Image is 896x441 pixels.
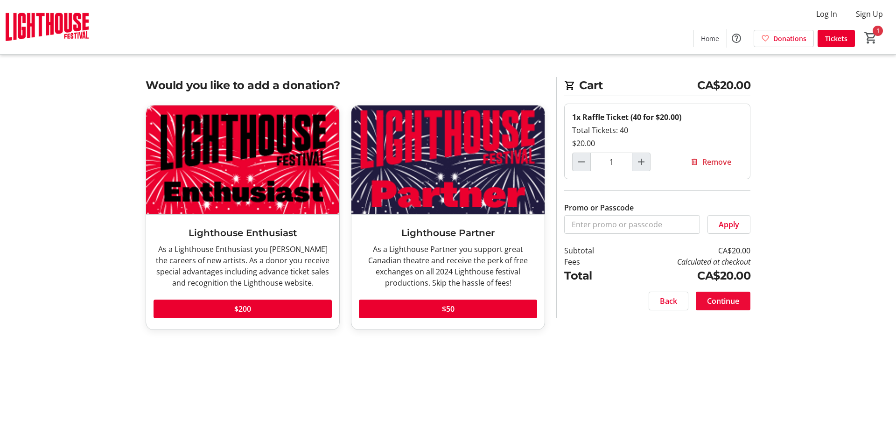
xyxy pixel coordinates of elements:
h3: Lighthouse Partner [359,226,537,240]
button: Log In [809,7,845,21]
h2: Would you like to add a donation? [146,77,545,94]
span: Continue [707,295,739,307]
a: Donations [754,30,814,47]
div: 1x Raffle Ticket (40 for $20.00) [572,112,742,123]
button: Increment by one [632,153,650,171]
h2: Cart [564,77,750,96]
button: $200 [154,300,332,318]
div: $20.00 [572,138,742,149]
img: Lighthouse Enthusiast [146,105,339,214]
span: Remove [702,156,731,168]
h3: Lighthouse Enthusiast [154,226,332,240]
td: CA$20.00 [618,245,750,256]
a: Home [693,30,727,47]
span: Home [701,34,719,43]
input: Enter promo or passcode [564,215,700,234]
a: Tickets [818,30,855,47]
label: Promo or Passcode [564,202,634,213]
span: Donations [773,34,806,43]
button: Decrement by one [573,153,590,171]
button: Back [649,292,688,310]
span: Sign Up [856,8,883,20]
button: Apply [707,215,750,234]
td: Total [564,267,618,284]
img: Lighthouse Partner [351,105,545,214]
input: Raffle Ticket (40 for $20.00) Quantity [590,153,632,171]
span: Tickets [825,34,847,43]
span: Apply [719,219,739,230]
td: Subtotal [564,245,618,256]
button: Help [727,29,746,48]
button: $50 [359,300,537,318]
span: Back [660,295,677,307]
button: Continue [696,292,750,310]
button: Cart [862,29,879,46]
td: Fees [564,256,618,267]
td: Calculated at checkout [618,256,750,267]
div: Total Tickets: 40 [572,125,742,136]
span: $200 [234,303,251,315]
button: Sign Up [848,7,890,21]
span: CA$20.00 [697,77,750,94]
div: As a Lighthouse Enthusiast you [PERSON_NAME] the careers of new artists. As a donor you receive s... [154,244,332,288]
button: Remove [679,153,742,171]
span: Log In [816,8,837,20]
td: CA$20.00 [618,267,750,284]
div: As a Lighthouse Partner you support great Canadian theatre and receive the perk of free exchanges... [359,244,537,288]
span: $50 [442,303,455,315]
img: Lighthouse Festival's Logo [6,4,89,50]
